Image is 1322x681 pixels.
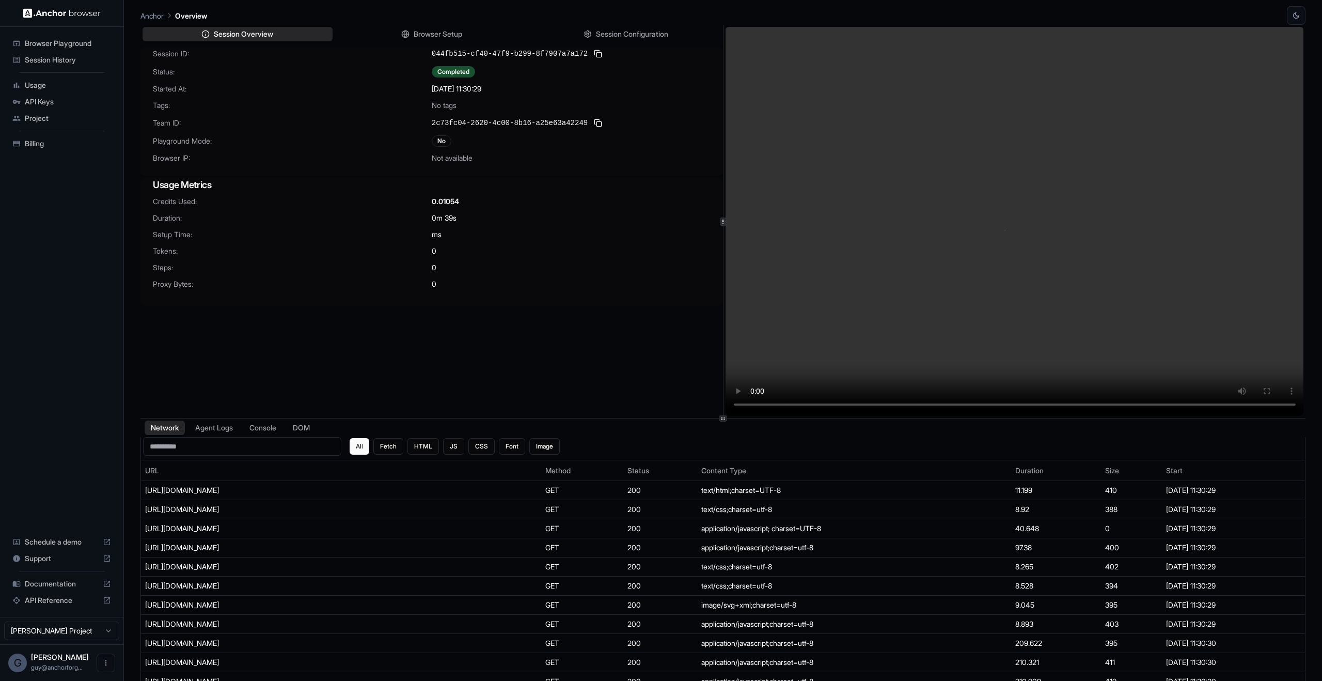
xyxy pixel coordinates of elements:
span: guy@anchorforge.io [31,663,83,671]
div: Start [1166,466,1301,476]
td: application/javascript;charset=utf-8 [697,615,1011,634]
span: 044fb515-cf40-47f9-b299-8f7907a7a172 [432,49,588,59]
span: No tags [432,100,457,111]
td: 410 [1101,481,1162,500]
div: https://whitewaterhealth.webgp.com/assets/webgpMediaElements-7a4198a5394c7565189d5088cdde6bc3.css [145,581,300,591]
div: URL [145,466,537,476]
div: Method [545,466,619,476]
span: Session Configuration [596,29,668,39]
span: Proxy Bytes: [153,279,432,289]
button: Fetch [373,438,403,455]
td: [DATE] 11:30:29 [1162,481,1305,500]
span: Playground Mode: [153,136,432,146]
div: https://whitewaterhealth.webgp.com/assets/application-3180467a48c50e48c1da09f7189eccb6.js [145,543,300,553]
td: GET [541,634,623,653]
div: Session History [8,52,115,68]
td: 400 [1101,538,1162,558]
span: 0m 39s [432,213,457,223]
div: Browser Playground [8,35,115,52]
span: 2c73fc04-2620-4c00-8b16-a25e63a42249 [432,118,588,128]
div: Size [1105,466,1158,476]
td: 395 [1101,634,1162,653]
td: [DATE] 11:30:29 [1162,558,1305,577]
button: JS [443,438,464,455]
span: 0 [432,262,436,273]
td: [DATE] 11:30:29 [1162,615,1305,634]
td: GET [541,615,623,634]
span: Credits Used: [153,196,432,207]
div: Billing [8,135,115,152]
div: Support [8,550,115,567]
button: CSS [468,438,495,455]
td: [DATE] 11:30:30 [1162,653,1305,672]
div: Content Type [701,466,1007,476]
td: 8.528 [1011,577,1101,596]
td: [DATE] 11:30:29 [1162,519,1305,538]
td: GET [541,653,623,672]
td: 200 [623,519,697,538]
div: https://whitewaterhealth.webgp.com/ [145,485,300,496]
td: 200 [623,558,697,577]
td: [DATE] 11:30:29 [1162,596,1305,615]
span: Browser IP: [153,153,432,163]
button: Network [145,421,185,435]
span: Guy Ben Simhon [31,653,89,661]
td: 8.265 [1011,558,1101,577]
td: text/css;charset=utf-8 [697,577,1011,596]
span: Setup Time: [153,229,432,240]
td: 209.622 [1011,634,1101,653]
td: 200 [623,634,697,653]
button: All [350,438,369,455]
div: Schedule a demo [8,534,115,550]
button: Open menu [97,654,115,672]
button: Image [529,438,560,455]
span: Steps: [153,262,432,273]
td: GET [541,519,623,538]
div: Usage [8,77,115,94]
span: Browser Playground [25,38,111,49]
p: Anchor [140,10,164,21]
div: G [8,654,27,672]
td: 411 [1101,653,1162,672]
td: 200 [623,653,697,672]
span: Session Overview [214,29,273,39]
div: No [432,135,451,147]
td: GET [541,538,623,558]
div: https://whitewaterhealth.webgp.com/assets/nhs/icon-close-4f8a74860a167bd5b48fc05b592ea176.svg [145,600,300,610]
nav: breadcrumb [140,10,207,21]
span: Usage [25,80,111,90]
td: application/javascript;charset=utf-8 [697,653,1011,672]
span: Status: [153,67,432,77]
button: HTML [407,438,439,455]
td: 200 [623,577,697,596]
td: application/javascript;charset=utf-8 [697,634,1011,653]
td: 8.92 [1011,500,1101,519]
div: API Keys [8,94,115,110]
span: Not available [432,153,473,163]
td: 8.893 [1011,615,1101,634]
td: text/html;charset=UTF-8 [697,481,1011,500]
td: 40.648 [1011,519,1101,538]
div: Documentation [8,576,115,592]
td: GET [541,481,623,500]
td: 388 [1101,500,1162,519]
div: https://whitewaterhealth.webgp.com/assets/body/humanBody-fd320c3173a9162a5ddf50a13a67c24e.js [145,619,300,629]
span: API Reference [25,595,99,606]
td: 200 [623,596,697,615]
span: Team ID: [153,118,432,128]
img: Anchor Logo [23,8,101,18]
div: Duration [1015,466,1097,476]
span: Schedule a demo [25,537,99,547]
td: text/css;charset=utf-8 [697,500,1011,519]
span: 0 [432,246,436,256]
div: https://whitewaterhealth.webgp.com/assets/google/virtualPageViews-194d415fe7164fbbf3a3306175a60ce... [145,657,300,668]
span: Tags: [153,100,432,111]
td: [DATE] 11:30:29 [1162,577,1305,596]
td: text/css;charset=utf-8 [697,558,1011,577]
div: https://whitewaterhealth.webgp.com/assets/nhs/le-styles-dcc71b8c44e44e4deed99ed707492450.css [145,504,300,515]
td: 403 [1101,615,1162,634]
td: 395 [1101,596,1162,615]
div: https://whitewaterhealth.webgp.com/assets/cookies-0a4f2ea844740b7448c96bd3ab386fdc.js [145,638,300,648]
td: [DATE] 11:30:30 [1162,634,1305,653]
button: Agent Logs [189,421,239,435]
